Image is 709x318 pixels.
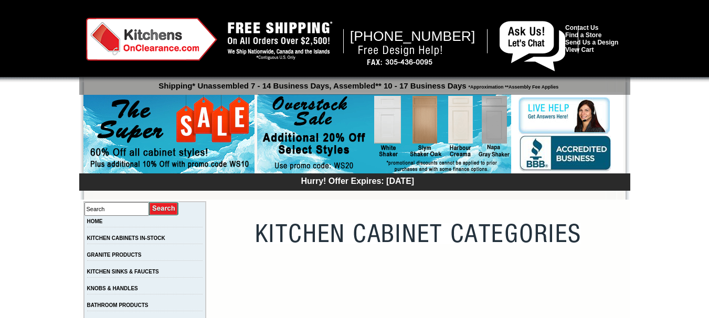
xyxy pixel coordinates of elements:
[565,31,601,39] a: Find a Store
[87,269,159,275] a: KITCHEN SINKS & FAUCETS
[565,46,594,53] a: View Cart
[86,18,217,61] img: Kitchens on Clearance Logo
[84,76,630,90] p: Shipping* Unassembled 7 - 14 Business Days, Assembled** 10 - 17 Business Days
[87,302,149,308] a: BATHROOM PRODUCTS
[467,82,559,90] span: *Approximation **Assembly Fee Applies
[565,39,618,46] a: Send Us a Design
[149,202,179,216] input: Submit
[87,235,165,241] a: KITCHEN CABINETS IN-STOCK
[84,175,630,186] div: Hurry! Offer Expires: [DATE]
[87,286,138,291] a: KNOBS & HANDLES
[87,218,103,224] a: HOME
[565,24,598,31] a: Contact Us
[87,252,142,258] a: GRANITE PRODUCTS
[350,28,475,44] span: [PHONE_NUMBER]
